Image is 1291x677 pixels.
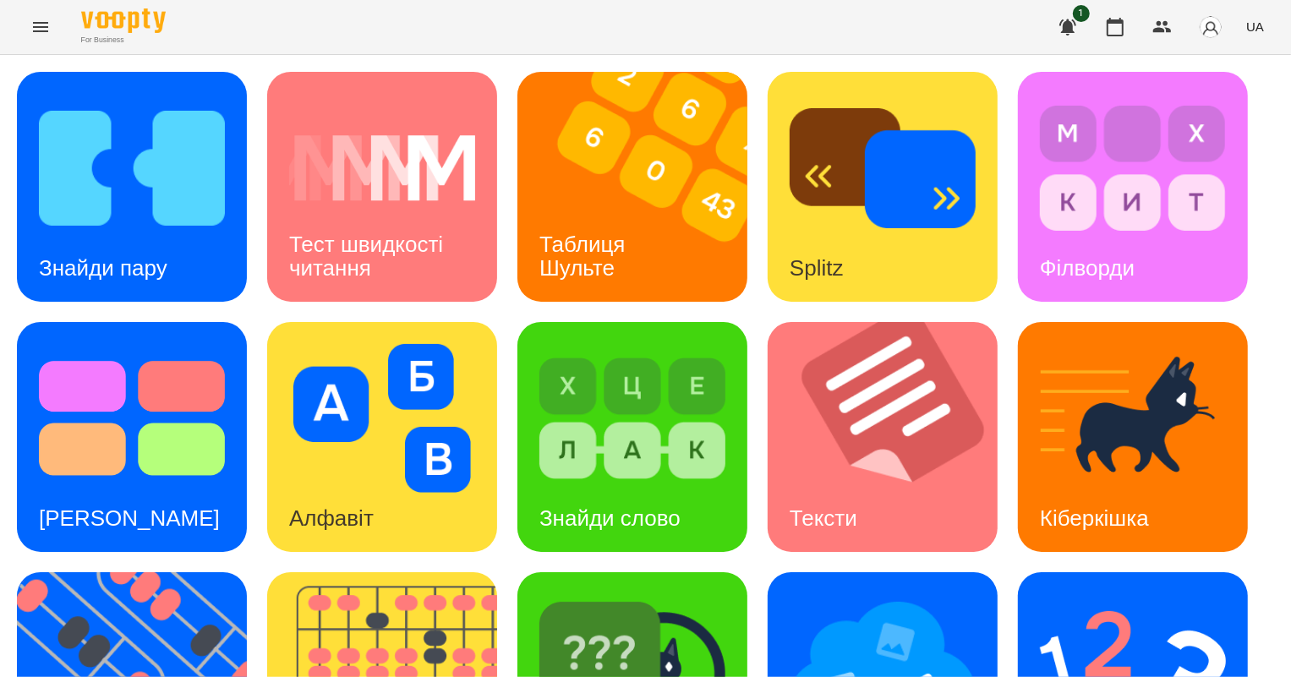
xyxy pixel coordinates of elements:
h3: Кіберкішка [1040,505,1149,531]
h3: [PERSON_NAME] [39,505,220,531]
a: SplitzSplitz [768,72,998,302]
a: ТекстиТексти [768,322,998,552]
h3: Філворди [1040,255,1135,281]
a: Знайди словоЗнайди слово [517,322,747,552]
img: Voopty Logo [81,8,166,33]
a: Таблиця ШультеТаблиця Шульте [517,72,747,302]
button: Menu [20,7,61,47]
img: avatar_s.png [1199,15,1223,39]
h3: Знайди слово [539,505,681,531]
h3: Таблиця Шульте [539,232,632,280]
img: Таблиця Шульте [517,72,769,302]
button: UA [1239,11,1271,42]
img: Філворди [1040,94,1226,243]
span: For Business [81,35,166,46]
img: Знайди пару [39,94,225,243]
a: ФілвордиФілворди [1018,72,1248,302]
img: Алфавіт [289,344,475,493]
a: Тест швидкості читанняТест швидкості читання [267,72,497,302]
img: Тексти [768,322,1019,552]
h3: Знайди пару [39,255,167,281]
h3: Тексти [790,505,857,531]
img: Тест Струпа [39,344,225,493]
span: 1 [1073,5,1090,22]
img: Кіберкішка [1040,344,1226,493]
h3: Splitz [790,255,844,281]
a: КіберкішкаКіберкішка [1018,322,1248,552]
a: АлфавітАлфавіт [267,322,497,552]
h3: Тест швидкості читання [289,232,449,280]
img: Знайди слово [539,344,725,493]
a: Знайди паруЗнайди пару [17,72,247,302]
img: Splitz [790,94,976,243]
h3: Алфавіт [289,505,374,531]
a: Тест Струпа[PERSON_NAME] [17,322,247,552]
img: Тест швидкості читання [289,94,475,243]
span: UA [1246,18,1264,35]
